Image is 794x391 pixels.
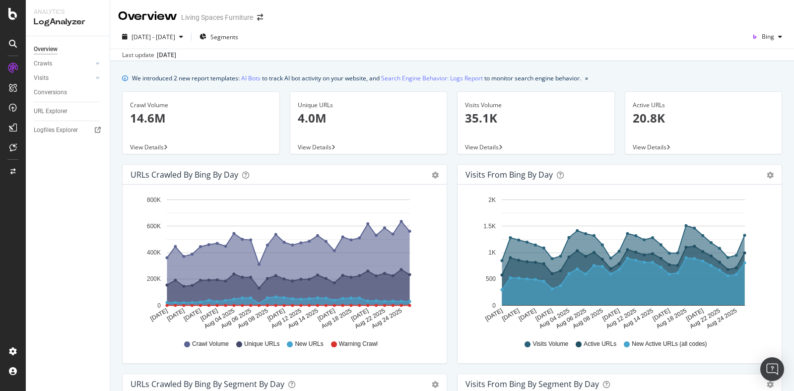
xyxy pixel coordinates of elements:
p: 20.8K [633,110,775,127]
div: Overview [34,44,58,55]
div: Visits from Bing by day [465,170,553,180]
p: 14.6M [130,110,272,127]
div: Logfiles Explorer [34,125,78,135]
div: gear [432,172,439,179]
text: 600K [147,223,161,230]
span: View Details [130,143,164,151]
text: Aug 06 2025 [555,307,588,330]
a: URL Explorer [34,106,103,117]
text: 800K [147,196,161,203]
text: [DATE] [166,307,186,323]
div: Visits from Bing By Segment By Day [465,379,599,389]
span: Visits Volume [532,340,568,348]
span: Bing [762,32,774,41]
a: Search Engine Behavior: Logs Report [381,73,483,83]
div: Analytics [34,8,102,16]
text: 1.5K [483,223,496,230]
p: 35.1K [465,110,607,127]
div: gear [767,381,774,388]
text: [DATE] [183,307,202,323]
a: Logfiles Explorer [34,125,103,135]
div: LogAnalyzer [34,16,102,28]
text: 0 [492,302,496,309]
text: 2K [488,196,496,203]
text: Aug 24 2025 [370,307,403,330]
text: [DATE] [518,307,537,323]
text: Aug 22 2025 [689,307,722,330]
text: [DATE] [199,307,219,323]
div: Overview [118,8,177,25]
text: Aug 14 2025 [287,307,320,330]
text: [DATE] [484,307,504,323]
text: Aug 12 2025 [605,307,638,330]
text: Aug 24 2025 [705,307,738,330]
a: AI Bots [241,73,261,83]
div: URLs Crawled by Bing by day [131,170,238,180]
a: Crawls [34,59,93,69]
text: 200K [147,276,161,283]
svg: A chart. [131,193,434,330]
div: Active URLs [633,101,775,110]
text: [DATE] [601,307,621,323]
div: We introduced 2 new report templates: to track AI bot activity on your website, and to monitor se... [132,73,581,83]
text: Aug 18 2025 [655,307,688,330]
text: Aug 14 2025 [622,307,655,330]
span: View Details [465,143,499,151]
text: 400K [147,249,161,256]
div: URL Explorer [34,106,67,117]
text: Aug 08 2025 [572,307,604,330]
div: info banner [122,73,782,83]
a: Overview [34,44,103,55]
div: Crawls [34,59,52,69]
svg: A chart. [465,193,769,330]
div: Visits [34,73,49,83]
text: Aug 04 2025 [203,307,236,330]
text: [DATE] [534,307,554,323]
button: [DATE] - [DATE] [118,29,187,45]
div: URLs Crawled by Bing By Segment By Day [131,379,284,389]
text: [DATE] [149,307,169,323]
div: Crawl Volume [130,101,272,110]
text: [DATE] [652,307,671,323]
span: View Details [298,143,331,151]
a: Conversions [34,87,103,98]
div: gear [767,172,774,179]
div: gear [432,381,439,388]
span: Crawl Volume [192,340,229,348]
text: Aug 04 2025 [538,307,571,330]
text: 500 [486,276,496,283]
span: Active URLs [584,340,616,348]
text: [DATE] [266,307,286,323]
text: [DATE] [501,307,521,323]
text: [DATE] [350,307,370,323]
a: Visits [34,73,93,83]
div: Living Spaces Furniture [181,12,253,22]
text: [DATE] [685,307,705,323]
div: arrow-right-arrow-left [257,14,263,21]
span: Segments [210,33,238,41]
div: Visits Volume [465,101,607,110]
button: Bing [748,29,786,45]
text: 1K [488,249,496,256]
text: [DATE] [317,307,336,323]
text: Aug 06 2025 [220,307,253,330]
span: New URLs [295,340,323,348]
button: close banner [583,71,591,85]
div: Open Intercom Messenger [760,357,784,381]
button: Segments [196,29,242,45]
text: Aug 12 2025 [270,307,303,330]
text: Aug 08 2025 [237,307,269,330]
span: Warning Crawl [339,340,378,348]
span: View Details [633,143,666,151]
text: Aug 18 2025 [320,307,353,330]
div: Last update [122,51,176,60]
div: Unique URLs [298,101,440,110]
span: New Active URLs (all codes) [632,340,707,348]
span: [DATE] - [DATE] [132,33,175,41]
text: Aug 22 2025 [354,307,387,330]
div: Conversions [34,87,67,98]
p: 4.0M [298,110,440,127]
text: 0 [157,302,161,309]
